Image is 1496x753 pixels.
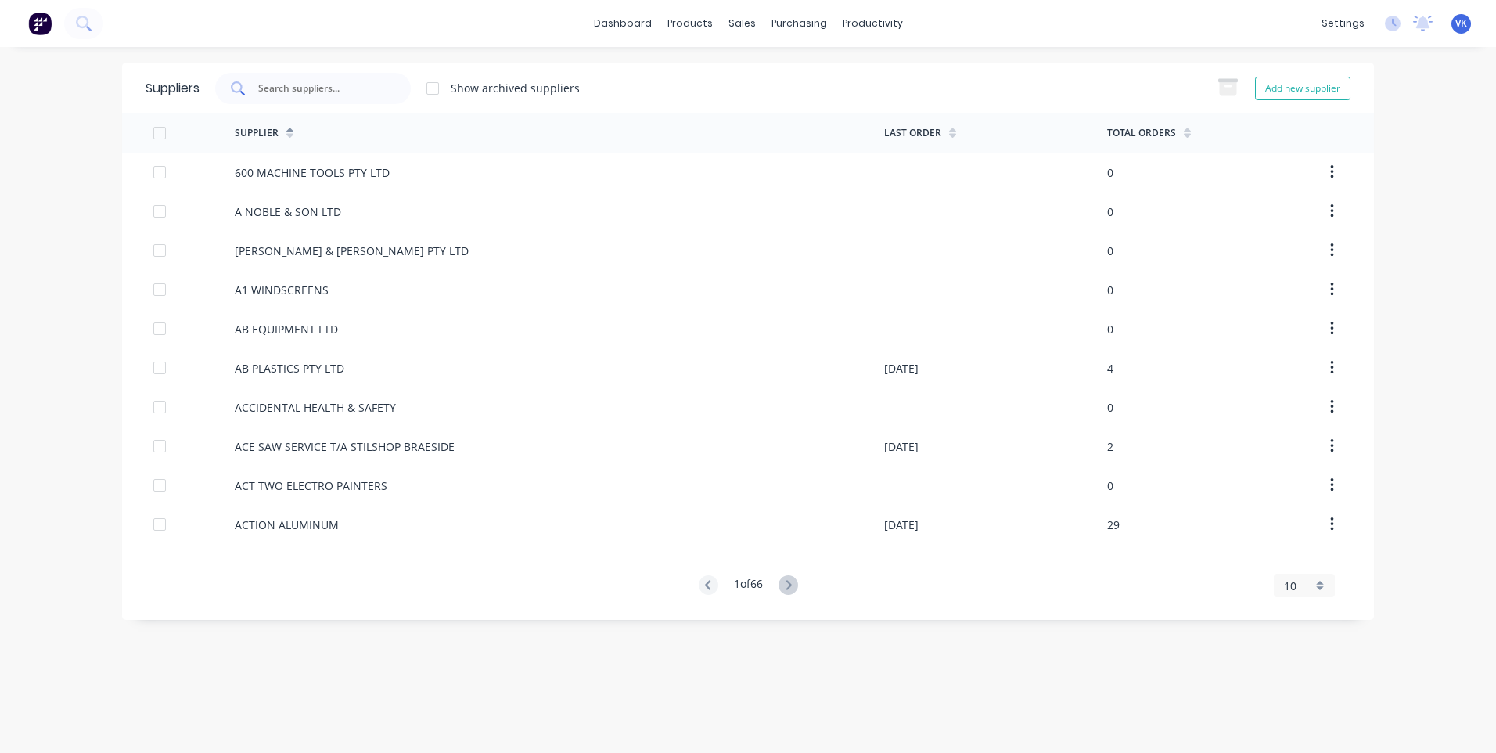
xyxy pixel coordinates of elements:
div: Suppliers [146,79,200,98]
div: sales [721,12,764,35]
div: purchasing [764,12,835,35]
a: dashboard [586,12,660,35]
div: ACCIDENTAL HEALTH & SAFETY [235,399,396,416]
div: ACE SAW SERVICE T/A STILSHOP BRAESIDE [235,438,455,455]
div: [DATE] [884,517,919,533]
div: 0 [1107,477,1113,494]
div: productivity [835,12,911,35]
div: 0 [1107,204,1113,220]
div: 0 [1107,282,1113,298]
div: 0 [1107,321,1113,337]
span: VK [1455,16,1467,31]
span: 10 [1284,578,1296,594]
div: settings [1314,12,1372,35]
div: AB EQUIPMENT LTD [235,321,338,337]
div: ACT TWO ELECTRO PAINTERS [235,477,387,494]
div: 0 [1107,243,1113,259]
div: 4 [1107,360,1113,376]
div: 29 [1107,517,1120,533]
div: Total Orders [1107,126,1176,140]
div: 0 [1107,399,1113,416]
div: Show archived suppliers [451,80,580,96]
div: [PERSON_NAME] & [PERSON_NAME] PTY LTD [235,243,469,259]
div: Last Order [884,126,941,140]
div: products [660,12,721,35]
div: A NOBLE & SON LTD [235,204,341,220]
div: AB PLASTICS PTY LTD [235,360,344,376]
input: Search suppliers... [257,81,387,96]
div: [DATE] [884,360,919,376]
img: Factory [28,12,52,35]
div: [DATE] [884,438,919,455]
div: 2 [1107,438,1113,455]
div: Supplier [235,126,279,140]
div: ACTION ALUMINUM [235,517,339,533]
div: 0 [1107,164,1113,181]
div: 1 of 66 [734,575,763,596]
button: Add new supplier [1255,77,1350,100]
div: A1 WINDSCREENS [235,282,329,298]
div: 600 MACHINE TOOLS PTY LTD [235,164,390,181]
